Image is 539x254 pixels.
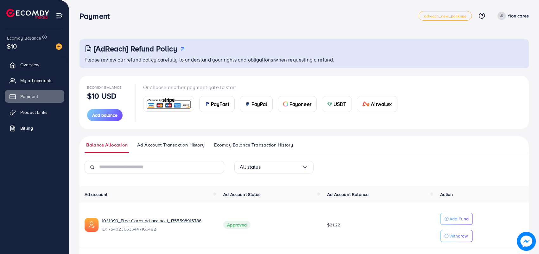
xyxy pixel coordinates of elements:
span: Payoneer [289,100,311,108]
span: Overview [20,62,39,68]
button: Withdraw [440,230,473,242]
span: Ecomdy Balance [7,35,41,41]
span: Balance Allocation [86,141,128,148]
a: cardPayPal [240,96,273,112]
img: logo [6,9,49,19]
a: cardPayFast [199,96,235,112]
span: USDT [333,100,346,108]
span: Payment [20,93,38,100]
span: Approved [223,221,250,229]
div: <span class='underline'>1031999_Floe Cares ad acc no 1_1755598915786</span></br>7540239636447166482 [102,218,213,232]
a: cardPayoneer [278,96,317,112]
span: $10 [7,42,17,51]
span: $21.22 [327,222,340,228]
img: card [362,101,370,107]
a: 1031999_Floe Cares ad acc no 1_1755598915786 [102,218,213,224]
img: image [56,43,62,50]
span: Ad Account Balance [327,191,369,198]
span: Ad Account Status [223,191,261,198]
a: card [143,96,194,112]
h3: [AdReach] Refund Policy [94,44,177,53]
span: Ecomdy Balance [87,85,122,90]
p: floe cares [508,12,529,20]
span: Ecomdy Balance Transaction History [214,141,293,148]
img: image [517,232,536,251]
img: card [205,101,210,107]
img: card [283,101,288,107]
span: Airwallex [371,100,392,108]
div: Search for option [234,161,314,173]
span: PayFast [211,100,229,108]
a: Billing [5,122,64,134]
p: Add Fund [449,215,469,223]
a: Product Links [5,106,64,119]
span: Billing [20,125,33,131]
img: card [245,101,250,107]
a: cardUSDT [322,96,352,112]
span: Ad account [85,191,108,198]
a: adreach_new_package [419,11,472,21]
span: ID: 7540239636447166482 [102,226,213,232]
img: card [327,101,332,107]
input: Search for option [261,162,302,172]
p: Or choose another payment gate to start [143,83,403,91]
img: card [145,97,192,111]
p: $10 USD [87,92,117,100]
span: Product Links [20,109,48,115]
span: Action [440,191,453,198]
span: PayPal [251,100,267,108]
p: Withdraw [449,232,468,240]
a: floe cares [495,12,529,20]
span: My ad accounts [20,77,53,84]
span: Add balance [92,112,117,118]
button: Add balance [87,109,123,121]
a: cardAirwallex [357,96,397,112]
img: menu [56,12,63,19]
button: Add Fund [440,213,473,225]
a: Payment [5,90,64,103]
h3: Payment [79,11,115,21]
img: ic-ads-acc.e4c84228.svg [85,218,98,232]
a: Overview [5,58,64,71]
span: All status [240,162,261,172]
p: Please review our refund policy carefully to understand your rights and obligations when requesti... [85,56,525,63]
a: My ad accounts [5,74,64,87]
span: adreach_new_package [424,14,466,18]
span: Ad Account Transaction History [137,141,205,148]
